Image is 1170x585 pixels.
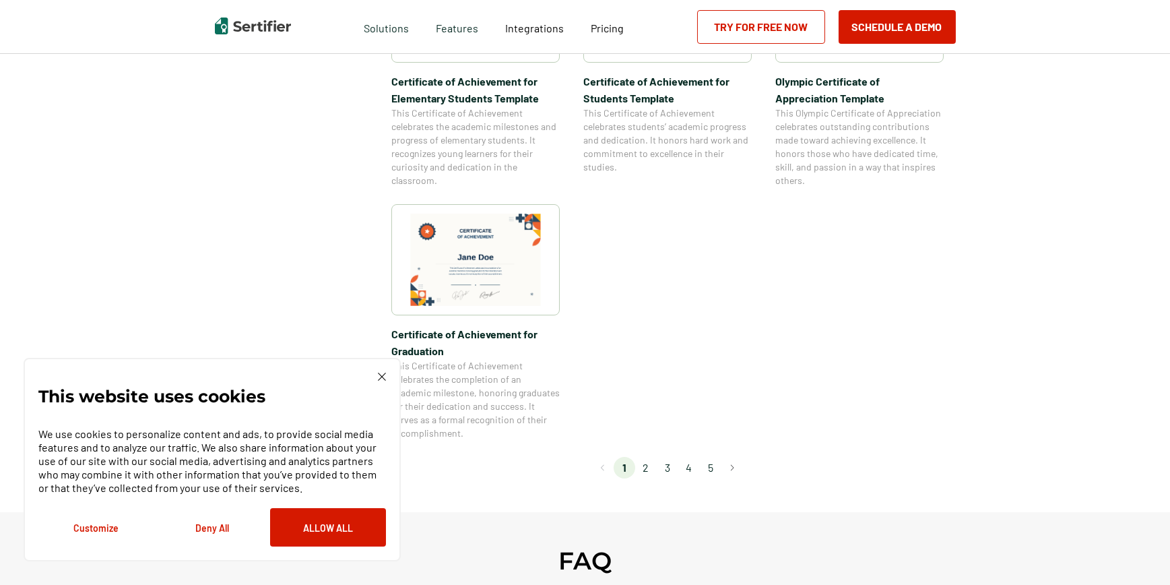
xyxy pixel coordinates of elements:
p: We use cookies to personalize content and ads, to provide social media features and to analyze ou... [38,427,386,495]
button: Go to next page [721,457,743,479]
span: Features [436,18,478,35]
a: Integrations [505,18,564,35]
li: page 1 [614,457,635,479]
p: This website uses cookies [38,390,265,403]
h2: FAQ [558,546,612,576]
li: page 4 [678,457,700,479]
span: Certificate of Achievement for Graduation [391,326,560,359]
span: This Certificate of Achievement celebrates students’ academic progress and dedication. It honors ... [583,106,752,174]
button: Go to previous page [592,457,614,479]
img: Certificate of Achievement for Graduation [410,214,541,306]
button: Schedule a Demo [839,10,956,44]
iframe: Chat Widget [1103,520,1170,585]
button: Deny All [154,508,270,547]
span: This Certificate of Achievement celebrates the academic milestones and progress of elementary stu... [391,106,560,187]
li: page 5 [700,457,721,479]
a: Pricing [591,18,624,35]
li: page 2 [635,457,657,479]
span: Pricing [591,22,624,34]
span: Integrations [505,22,564,34]
span: This Olympic Certificate of Appreciation celebrates outstanding contributions made toward achievi... [775,106,944,187]
span: This Certificate of Achievement celebrates the completion of an academic milestone, honoring grad... [391,359,560,440]
button: Allow All [270,508,386,547]
span: Olympic Certificate of Appreciation​ Template [775,73,944,106]
li: page 3 [657,457,678,479]
button: Customize [38,508,154,547]
a: Try for Free Now [697,10,825,44]
span: Solutions [364,18,409,35]
img: Cookie Popup Close [378,373,386,381]
a: Certificate of Achievement for GraduationCertificate of Achievement for GraduationThis Certificat... [391,204,560,440]
img: Sertifier | Digital Credentialing Platform [215,18,291,34]
span: Certificate of Achievement for Students Template [583,73,752,106]
span: Certificate of Achievement for Elementary Students Template [391,73,560,106]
